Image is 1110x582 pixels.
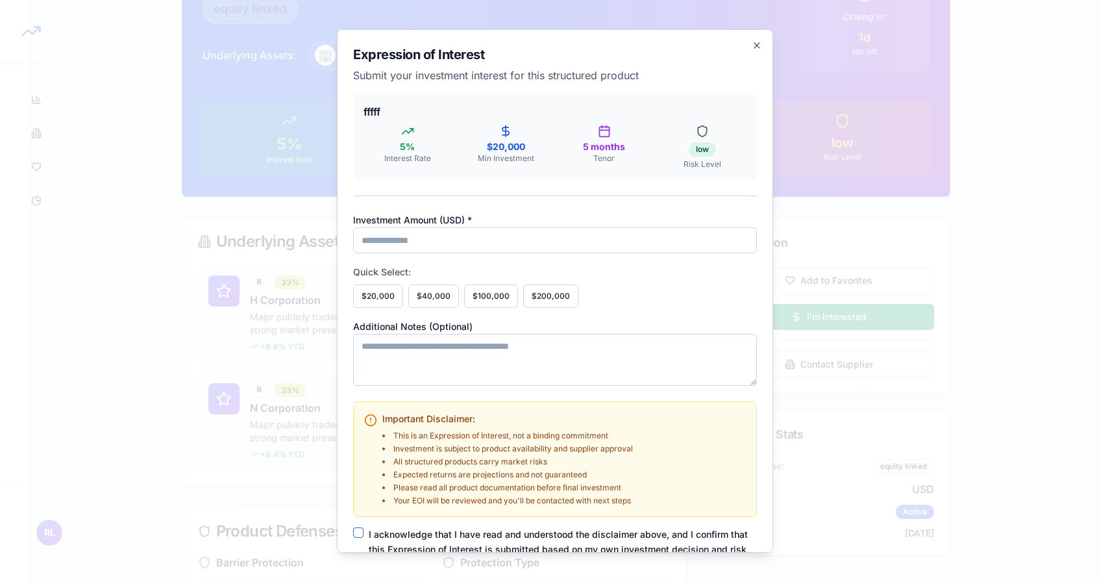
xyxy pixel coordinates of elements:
button: $40,000 [408,285,459,308]
div: Risk Level [659,159,747,170]
label: I acknowledge that I have read and understood the disclaimer above, and I confirm that this Expre... [369,527,757,572]
div: $20,000 [462,140,550,153]
li: Your EOI will be reviewed and you'll be contacted with next steps [382,496,633,506]
div: 5 months [560,140,648,153]
div: low [689,142,716,157]
label: Investment Amount ( USD ) * [353,214,472,225]
button: $200,000 [523,285,578,308]
div: Tenor [560,153,648,164]
div: Min Investment [462,153,550,164]
li: All structured products carry market risks [382,457,633,467]
h2: Expression of Interest [353,45,757,64]
li: Investment is subject to product availability and supplier approval [382,444,633,454]
div: Interest Rate [364,153,452,164]
p: Submit your investment interest for this structured product [353,68,757,83]
h3: fffff [364,104,746,120]
p: Important Disclaimer: [382,412,633,425]
div: 5% [364,140,452,153]
button: $20,000 [353,285,403,308]
li: Expected returns are projections and not guaranteed [382,470,633,480]
li: This is an Expression of Interest, not a binding commitment [382,431,633,441]
li: Please read all product documentation before final investment [382,483,633,493]
button: $100,000 [464,285,518,308]
label: Additional Notes (Optional) [353,321,473,332]
label: Quick Select: [353,266,411,277]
